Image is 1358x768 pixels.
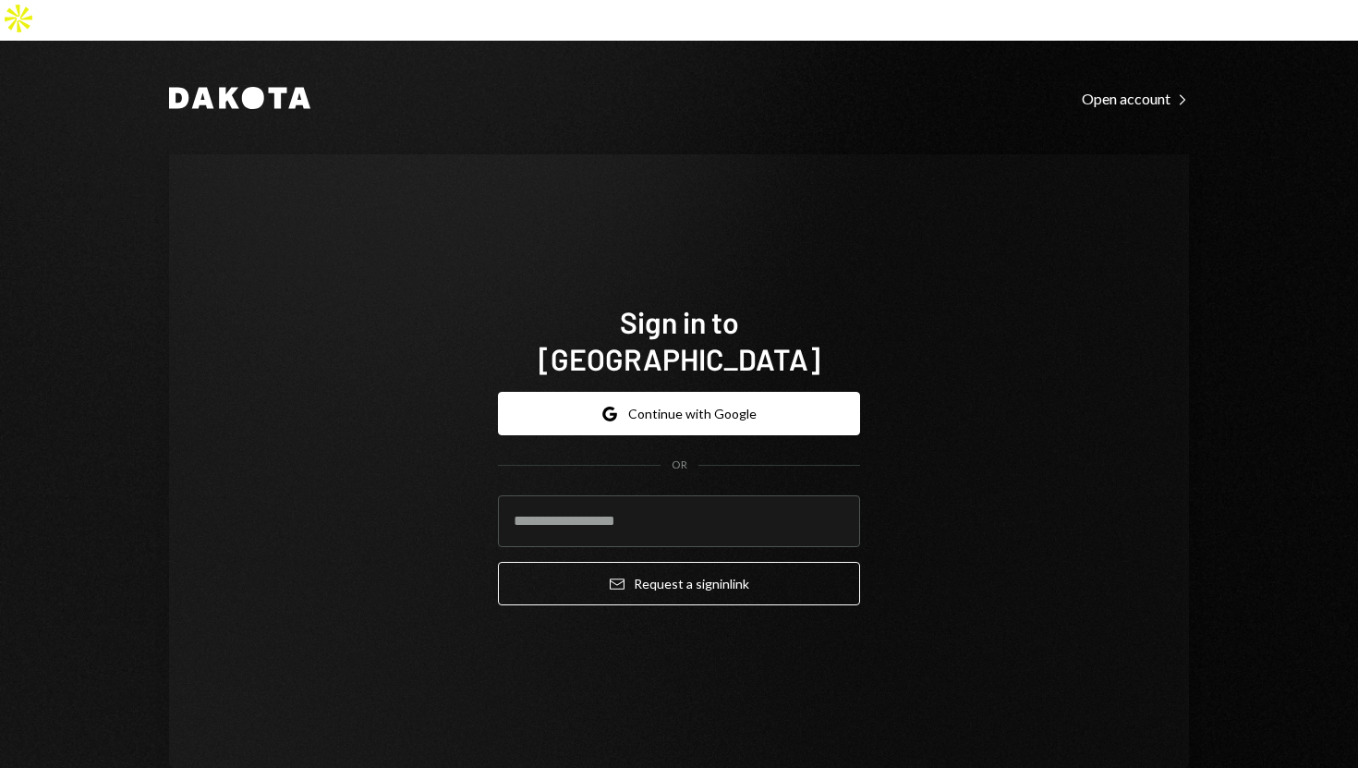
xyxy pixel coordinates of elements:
[498,562,860,605] button: Request a signinlink
[498,392,860,435] button: Continue with Google
[498,303,860,377] h1: Sign in to [GEOGRAPHIC_DATA]
[1082,90,1189,108] div: Open account
[1082,88,1189,108] a: Open account
[672,457,687,473] div: OR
